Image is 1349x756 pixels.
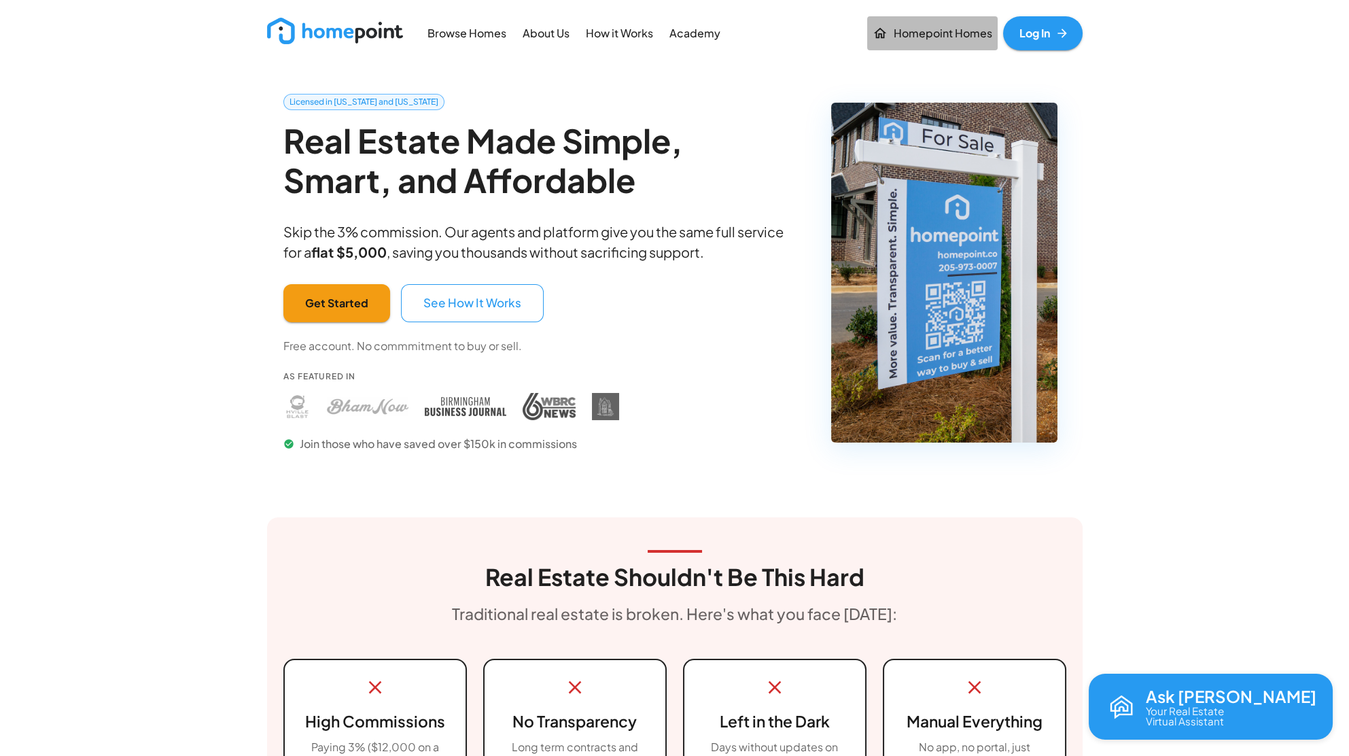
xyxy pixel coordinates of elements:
b: flat $5,000 [311,243,387,260]
p: Browse Homes [427,26,506,41]
img: Huntsville Blast press coverage - Homepoint featured in Huntsville Blast [283,393,311,420]
h6: No Transparency [501,709,649,734]
h3: Real Estate Shouldn't Be This Hard [485,564,864,591]
h6: High Commissions [301,709,449,734]
p: Free account. No commmitment to buy or sell. [283,339,522,354]
p: Skip the 3% commission. Our agents and platform give you the same full service for a , saving you... [283,222,796,262]
img: DIY Homebuyers Academy press coverage - Homepoint featured in DIY Homebuyers Academy [592,393,619,420]
p: Join those who have saved over $150k in commissions [283,436,619,452]
p: Your Real Estate Virtual Assistant [1146,706,1224,726]
button: Open chat with Reva [1089,674,1333,740]
button: Get Started [283,284,390,322]
img: Birmingham Business Journal press coverage - Homepoint featured in Birmingham Business Journal [425,393,506,420]
a: Academy [664,18,726,48]
a: About Us [517,18,575,48]
img: new_logo_light.png [267,18,403,44]
p: Academy [669,26,720,41]
span: Licensed in [US_STATE] and [US_STATE] [284,96,444,108]
a: Homepoint Homes [867,16,998,50]
a: Log In [1003,16,1083,50]
button: See How It Works [401,284,544,322]
a: Licensed in [US_STATE] and [US_STATE] [283,94,444,110]
h6: Left in the Dark [701,709,849,734]
p: About Us [523,26,570,41]
p: As Featured In [283,371,619,382]
p: Homepoint Homes [894,26,992,41]
h6: Manual Everything [900,709,1049,734]
h2: Real Estate Made Simple, Smart, and Affordable [283,121,796,199]
img: WBRC press coverage - Homepoint featured in WBRC [523,393,576,420]
h6: Traditional real estate is broken. Here's what you face [DATE]: [452,602,897,627]
img: Bham Now press coverage - Homepoint featured in Bham Now [327,393,408,420]
p: Ask [PERSON_NAME] [1146,687,1316,705]
img: Reva [1105,691,1138,723]
a: Browse Homes [422,18,512,48]
img: Homepoint real estate for sale sign - Licensed brokerage in Alabama and Tennessee [831,103,1057,443]
a: How it Works [580,18,659,48]
p: How it Works [586,26,653,41]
